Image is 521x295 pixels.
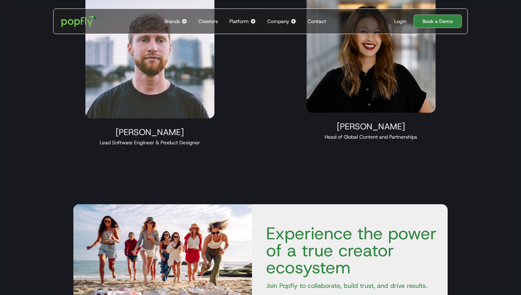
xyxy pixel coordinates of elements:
a: Contact [305,9,329,34]
div: Creators [198,18,218,25]
div: Platform [229,18,249,25]
h4: Experience the power of a true creator ecosystem [260,225,439,276]
div: Contact [308,18,326,25]
a: home [56,11,102,32]
div: [PERSON_NAME] [307,121,436,132]
div: Head of Global Content and Partnerships [307,133,436,140]
a: Login [391,18,409,25]
a: Creators [196,9,221,34]
div: Login [394,18,407,25]
a: Book a Demo [414,15,462,28]
div: Company [267,18,289,25]
div: Lead Software Engineer & Product Designer [85,139,214,146]
div: [PERSON_NAME] [85,127,214,138]
p: Join Popfly to collaborate, build trust, and drive results. [260,282,439,290]
div: Brands [164,18,180,25]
